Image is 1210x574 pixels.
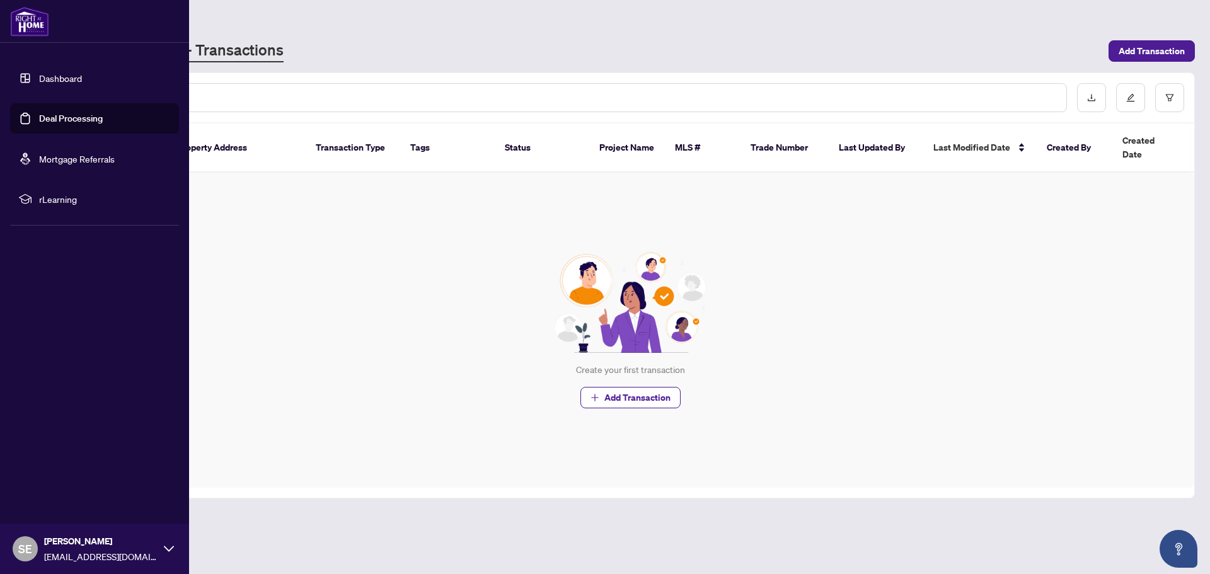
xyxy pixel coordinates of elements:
span: Created Date [1122,134,1175,161]
span: download [1087,93,1096,102]
span: Last Modified Date [933,141,1010,154]
span: edit [1126,93,1135,102]
span: [PERSON_NAME] [44,534,158,548]
button: filter [1155,83,1184,112]
a: Mortgage Referrals [39,153,115,164]
th: Trade Number [740,123,829,173]
img: Null State Icon [549,252,712,353]
th: Status [495,123,589,173]
span: plus [591,393,599,402]
th: Property Address [167,123,306,173]
img: logo [10,6,49,37]
th: Project Name [589,123,665,173]
span: rLearning [39,192,170,206]
th: Tags [400,123,495,173]
th: Transaction Type [306,123,400,173]
button: download [1077,83,1106,112]
a: Dashboard [39,72,82,84]
th: Last Updated By [829,123,923,173]
a: Deal Processing [39,113,103,124]
button: Open asap [1160,530,1197,568]
span: SE [18,540,32,558]
span: filter [1165,93,1174,102]
button: Add Transaction [1109,40,1195,62]
span: [EMAIL_ADDRESS][DOMAIN_NAME] [44,549,158,563]
button: Add Transaction [580,387,681,408]
span: Add Transaction [604,387,671,408]
th: MLS # [665,123,740,173]
th: Created Date [1112,123,1201,173]
th: Last Modified Date [923,123,1037,173]
button: edit [1116,83,1145,112]
span: Add Transaction [1119,41,1185,61]
th: Created By [1037,123,1112,173]
div: Create your first transaction [576,363,685,377]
